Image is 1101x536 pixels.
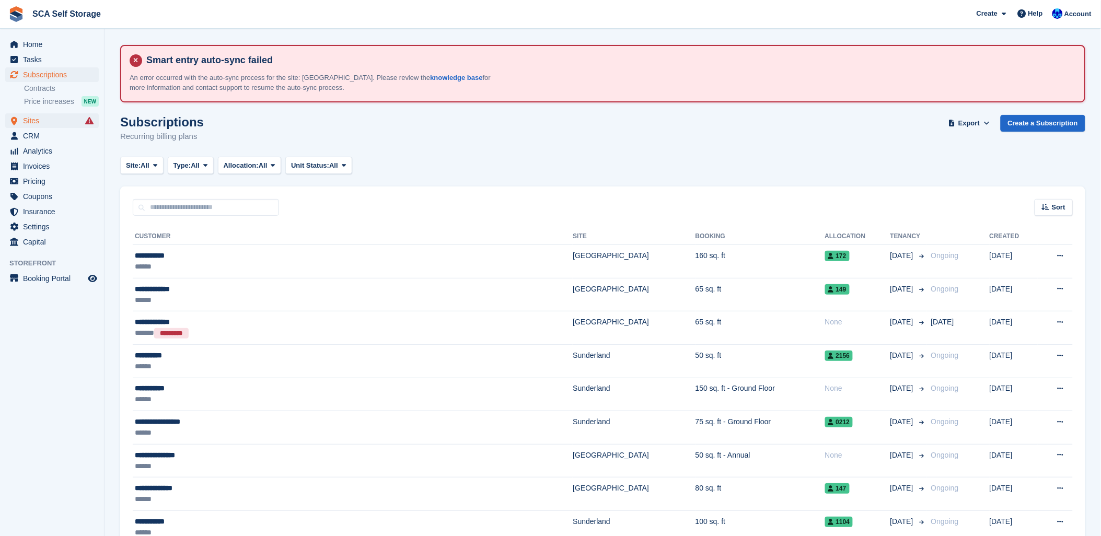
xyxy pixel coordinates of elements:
a: menu [5,144,99,158]
span: Create [977,8,998,19]
span: Ongoing [931,351,959,359]
i: Smart entry sync failures have occurred [85,116,94,125]
span: Sites [23,113,86,128]
td: 50 sq. ft - Annual [696,444,825,477]
a: menu [5,67,99,82]
span: [DATE] [890,284,915,295]
td: [GEOGRAPHIC_DATA] [573,278,695,311]
span: Tasks [23,52,86,67]
td: 50 sq. ft [696,345,825,378]
span: All [259,160,268,171]
span: [DATE] [890,483,915,494]
span: Booking Portal [23,271,86,286]
span: Ongoing [931,285,959,293]
span: [DATE] [890,250,915,261]
h4: Smart entry auto-sync failed [142,54,1076,66]
span: Storefront [9,258,104,269]
span: [DATE] [890,317,915,328]
td: [DATE] [990,378,1038,411]
span: Type: [173,160,191,171]
span: [DATE] [890,416,915,427]
td: [DATE] [990,245,1038,278]
img: Kelly Neesham [1052,8,1063,19]
a: menu [5,235,99,249]
span: 172 [825,251,850,261]
span: [DATE] [890,516,915,527]
span: Unit Status: [291,160,329,171]
td: Sunderland [573,411,695,445]
span: [DATE] [890,450,915,461]
th: Customer [133,228,573,245]
span: 0212 [825,417,853,427]
span: Pricing [23,174,86,189]
span: All [141,160,149,171]
img: stora-icon-8386f47178a22dfd0bd8f6a31ec36ba5ce8667c1dd55bd0f319d3a0aa187defe.svg [8,6,24,22]
span: Ongoing [931,484,959,492]
td: [DATE] [990,278,1038,311]
a: menu [5,219,99,234]
span: Ongoing [931,517,959,526]
span: 149 [825,284,850,295]
a: Contracts [24,84,99,94]
span: Sort [1052,202,1065,213]
td: 150 sq. ft - Ground Floor [696,378,825,411]
span: Ongoing [931,384,959,392]
span: 1104 [825,517,853,527]
td: [GEOGRAPHIC_DATA] [573,311,695,345]
span: 147 [825,483,850,494]
p: An error occurred with the auto-sync process for the site: [GEOGRAPHIC_DATA]. Please review the f... [130,73,495,93]
span: Insurance [23,204,86,219]
span: [DATE] [890,350,915,361]
span: 2156 [825,351,853,361]
a: menu [5,159,99,173]
a: Preview store [86,272,99,285]
a: menu [5,129,99,143]
th: Tenancy [890,228,927,245]
a: menu [5,189,99,204]
button: Unit Status: All [285,157,352,174]
span: Help [1028,8,1043,19]
span: Ongoing [931,417,959,426]
td: Sunderland [573,378,695,411]
button: Site: All [120,157,164,174]
th: Allocation [825,228,890,245]
span: Coupons [23,189,86,204]
td: 65 sq. ft [696,311,825,345]
td: Sunderland [573,345,695,378]
a: menu [5,37,99,52]
span: Price increases [24,97,74,107]
button: Allocation: All [218,157,282,174]
div: None [825,317,890,328]
a: Price increases NEW [24,96,99,107]
p: Recurring billing plans [120,131,204,143]
span: Invoices [23,159,86,173]
div: None [825,450,890,461]
span: Export [958,118,980,129]
span: Allocation: [224,160,259,171]
td: [DATE] [990,444,1038,477]
span: Site: [126,160,141,171]
a: menu [5,174,99,189]
a: knowledge base [430,74,482,81]
div: None [825,383,890,394]
h1: Subscriptions [120,115,204,129]
span: Analytics [23,144,86,158]
span: All [329,160,338,171]
td: [GEOGRAPHIC_DATA] [573,477,695,511]
td: [DATE] [990,411,1038,445]
a: menu [5,271,99,286]
td: [DATE] [990,477,1038,511]
span: Account [1064,9,1092,19]
span: Home [23,37,86,52]
th: Created [990,228,1038,245]
a: menu [5,113,99,128]
td: [GEOGRAPHIC_DATA] [573,444,695,477]
th: Booking [696,228,825,245]
td: 65 sq. ft [696,278,825,311]
span: [DATE] [890,383,915,394]
td: 75 sq. ft - Ground Floor [696,411,825,445]
td: [GEOGRAPHIC_DATA] [573,245,695,278]
a: Create a Subscription [1001,115,1085,132]
a: menu [5,204,99,219]
span: [DATE] [931,318,954,326]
